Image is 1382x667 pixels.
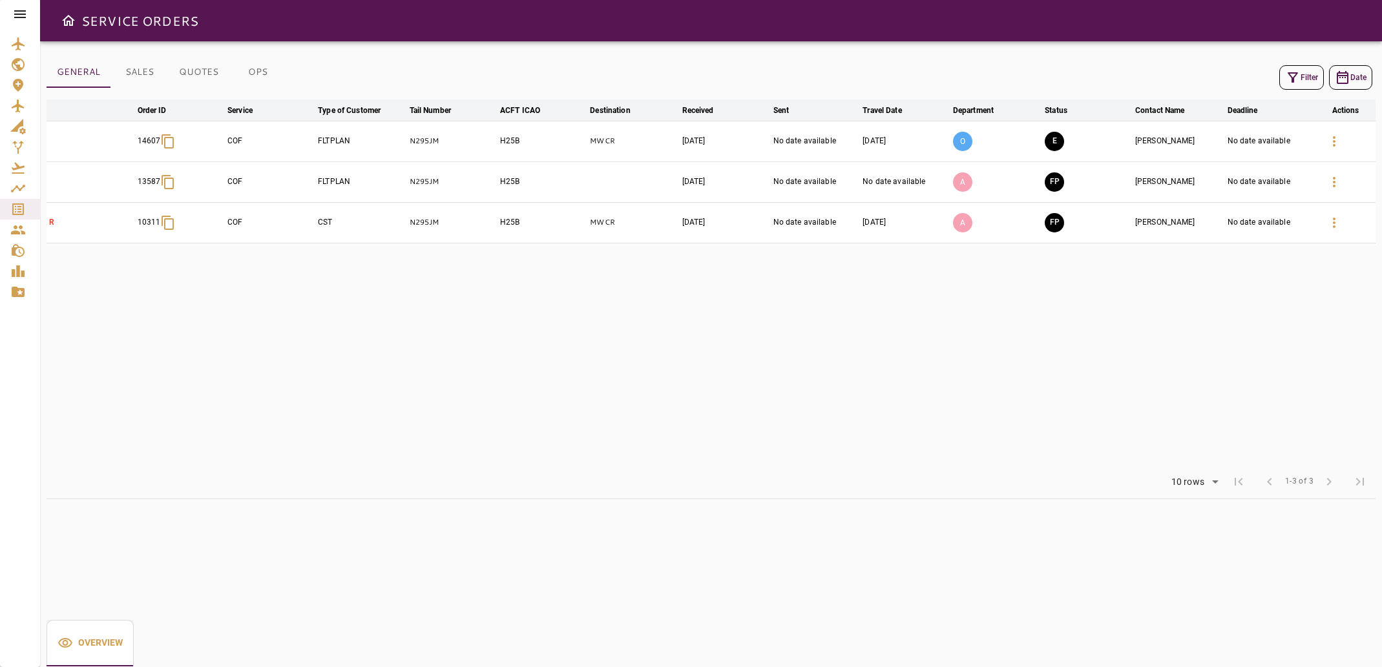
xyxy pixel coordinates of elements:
div: Sent [773,103,790,118]
button: SALES [110,57,169,88]
span: First Page [1223,466,1254,497]
span: ACFT ICAO [500,103,557,118]
td: No date available [1225,161,1316,202]
button: Date [1329,65,1372,90]
div: Service [227,103,253,118]
button: Open drawer [56,8,81,34]
div: Tail Number [410,103,451,118]
button: QUOTES [169,57,229,88]
button: Details [1319,167,1350,198]
span: Last Page [1345,466,1376,497]
span: Sent [773,103,806,118]
p: 14607 [138,136,161,147]
td: [DATE] [680,202,771,243]
td: COF [225,121,315,161]
div: Status [1045,103,1067,118]
button: Details [1319,126,1350,157]
span: Tail Number [410,103,468,118]
div: Department [953,103,994,118]
td: No date available [1225,202,1316,243]
span: Service [227,103,269,118]
p: N295JM [410,217,495,228]
td: No date available [860,161,950,202]
span: Contact Name [1135,103,1202,118]
div: Contact Name [1135,103,1185,118]
button: OPS [229,57,287,88]
td: [PERSON_NAME] [1133,161,1225,202]
span: Next Page [1314,466,1345,497]
p: MWCR [590,217,676,228]
td: H25B [497,121,587,161]
button: FINAL PREPARATION [1045,213,1064,232]
td: H25B [497,161,587,202]
td: FLTPLAN [315,161,406,202]
td: [DATE] [860,202,950,243]
span: Order ID [138,103,183,118]
td: No date available [771,121,861,161]
span: Received [682,103,731,118]
button: Details [1319,207,1350,238]
td: COF [225,161,315,202]
h6: SERVICE ORDERS [81,10,198,31]
p: R [49,217,132,228]
button: FINAL PREPARATION [1045,172,1064,192]
span: Destination [590,103,647,118]
p: N295JM [410,136,495,147]
span: Type of Customer [318,103,397,118]
button: Overview [47,620,134,666]
p: 13587 [138,176,161,187]
td: CST [315,202,406,243]
p: O [953,132,972,151]
td: [PERSON_NAME] [1133,121,1225,161]
td: No date available [1225,121,1316,161]
button: GENERAL [47,57,110,88]
td: No date available [771,202,861,243]
div: 10 rows [1163,473,1223,492]
p: A [953,213,972,232]
p: A [953,172,972,192]
div: Order ID [138,103,167,118]
div: Type of Customer [318,103,381,118]
div: Destination [590,103,630,118]
button: EXECUTION [1045,132,1064,151]
td: No date available [771,161,861,202]
span: 1-3 of 3 [1285,475,1314,488]
p: 10311 [138,217,161,228]
div: Deadline [1228,103,1258,118]
div: Travel Date [863,103,901,118]
td: [PERSON_NAME] [1133,202,1225,243]
div: basic tabs example [47,620,134,666]
span: Travel Date [863,103,918,118]
p: MWCR [590,136,676,147]
button: Filter [1279,65,1324,90]
div: basic tabs example [47,57,287,88]
p: N295JM [410,176,495,187]
td: FLTPLAN [315,121,406,161]
span: Department [953,103,1010,118]
td: [DATE] [680,121,771,161]
td: [DATE] [680,161,771,202]
td: H25B [497,202,587,243]
td: [DATE] [860,121,950,161]
span: Deadline [1228,103,1275,118]
td: COF [225,202,315,243]
span: Status [1045,103,1084,118]
span: Previous Page [1254,466,1285,497]
div: Received [682,103,714,118]
div: 10 rows [1168,477,1208,487]
div: ACFT ICAO [500,103,540,118]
